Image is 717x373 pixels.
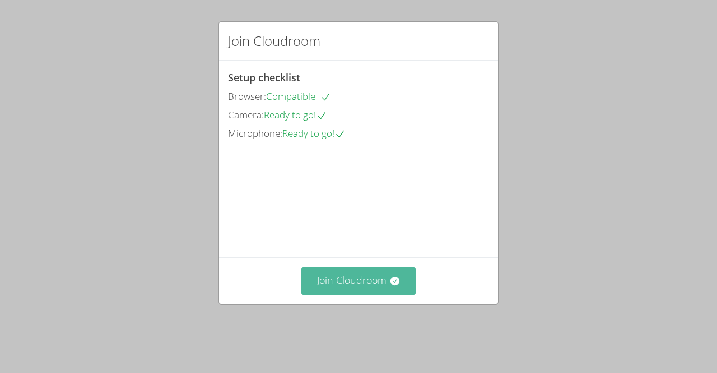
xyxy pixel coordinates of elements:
span: Setup checklist [228,71,300,84]
span: Microphone: [228,127,282,140]
button: Join Cloudroom [301,267,416,294]
span: Camera: [228,108,264,121]
span: Compatible [266,90,331,103]
h2: Join Cloudroom [228,31,320,51]
span: Browser: [228,90,266,103]
span: Ready to go! [282,127,346,140]
span: Ready to go! [264,108,327,121]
